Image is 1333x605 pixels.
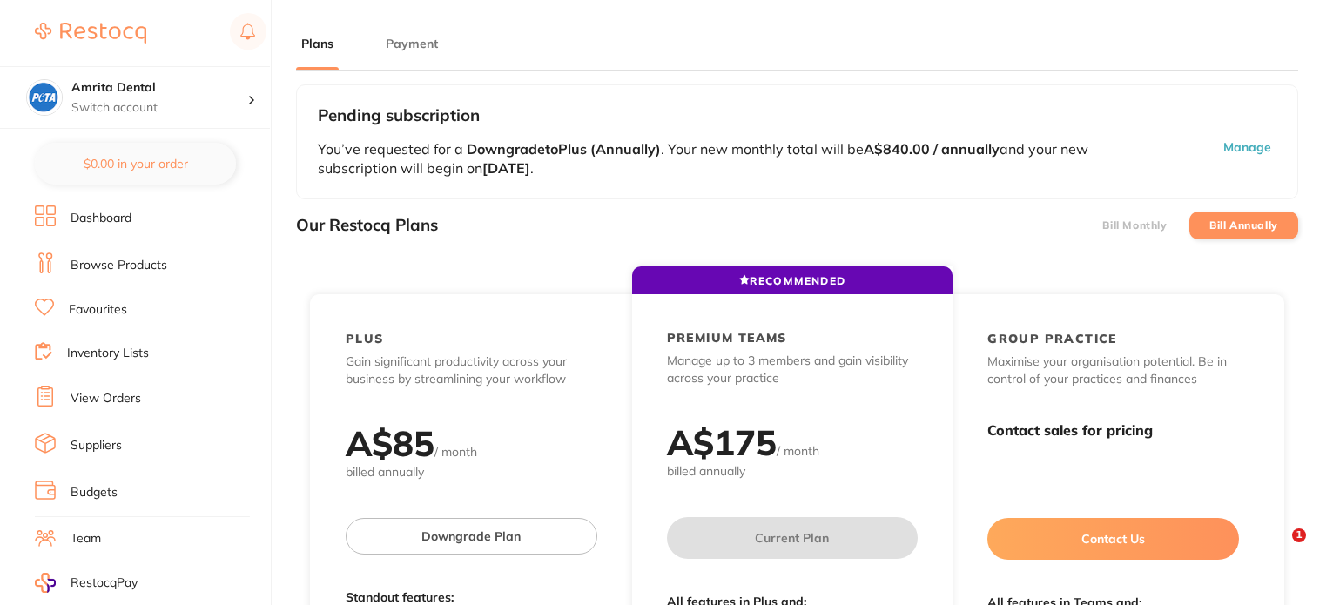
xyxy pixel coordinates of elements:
[318,139,1120,178] p: You’ve requested for a . Your new monthly total will be and your new subscription will begin on .
[71,210,131,227] a: Dashboard
[1209,219,1278,232] label: Bill Annually
[667,330,787,346] h2: PREMIUM TEAMS
[71,575,138,592] span: RestocqPay
[71,530,101,548] a: Team
[739,274,845,287] span: RECOMMENDED
[296,36,339,52] button: Plans
[71,390,141,407] a: View Orders
[434,444,477,460] span: / month
[35,573,138,593] a: RestocqPay
[777,443,819,459] span: / month
[1292,528,1306,542] span: 1
[987,518,1239,560] button: Contact Us
[71,484,118,501] a: Budgets
[69,301,127,319] a: Favourites
[667,517,919,559] button: Current Plan
[346,353,597,387] p: Gain significant productivity across your business by streamlining your workflow
[346,518,597,555] button: Downgrade Plan
[35,573,56,593] img: RestocqPay
[35,23,146,44] img: Restocq Logo
[71,437,122,454] a: Suppliers
[667,463,919,481] span: billed annually
[380,36,443,52] button: Payment
[1102,219,1167,232] label: Bill Monthly
[1256,528,1298,570] iframe: Intercom live chat
[667,420,777,464] h2: A$ 175
[296,216,438,235] h3: Our Restocq Plans
[987,331,1117,346] h2: GROUP PRACTICE
[987,422,1239,439] h3: Contact sales for pricing
[346,331,384,346] h2: PLUS
[987,353,1239,387] p: Maximise your organisation potential. Be in control of your practices and finances
[482,159,530,177] b: [DATE]
[71,99,247,117] p: Switch account
[667,353,919,387] p: Manage up to 3 members and gain visibility across your practice
[35,13,146,53] a: Restocq Logo
[35,143,236,185] button: $0.00 in your order
[864,140,1000,158] b: A$840.00 / annually
[318,106,1276,125] h3: Pending subscription
[463,140,661,158] b: Downgrade to Plus (Annually)
[346,421,434,465] h2: A$ 85
[71,79,247,97] h4: Amrita Dental
[1120,139,1276,178] button: Manage
[346,464,597,481] span: billed annually
[67,345,149,362] a: Inventory Lists
[27,80,62,115] img: Amrita Dental
[71,257,167,274] a: Browse Products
